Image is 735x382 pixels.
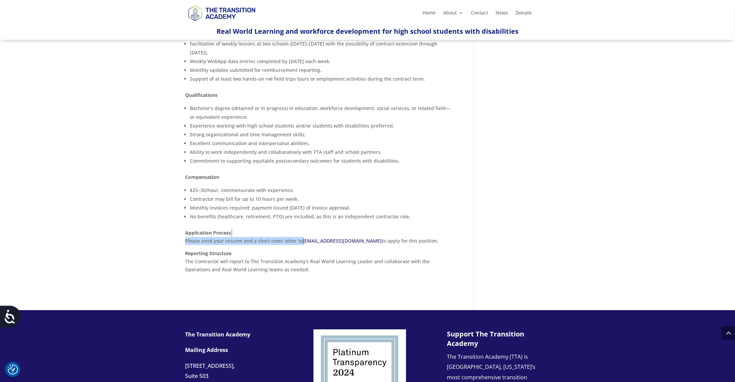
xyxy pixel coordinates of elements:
[185,92,218,98] strong: Qualifications
[185,1,258,25] img: TTA Brand_TTA Primary Logo_Horizontal_Light BG
[471,10,488,18] a: Contact
[217,27,518,36] span: Real World Learning and workforce development for high school students with disabilities
[190,212,454,221] li: No benefits (healthcare, retirement, PTO) are included, as this is an independent contractor role.
[185,331,250,338] strong: The Transition Academy
[190,157,454,165] li: Commitment to supporting equitable postsecondary outcomes for students with disabilities.
[185,229,231,236] strong: Application Process
[185,229,454,250] p: Please send your resume and a short cover letter to to apply for this position.
[190,75,454,83] li: Support of at least two hands-on rwl field trips tours or employment activities during the contra...
[185,371,293,381] div: Suite 503
[515,10,532,18] a: Donate
[190,195,454,203] li: Contractor may bill for up to 10 hours per week.
[190,66,454,75] li: Monthly updates submitted for reimbursement reporting.
[190,148,454,157] li: Ability to work independently and collaboratively with TTA staff and school partners.
[423,10,436,18] a: Home
[496,10,508,18] a: News
[8,364,18,375] button: Cookie Settings
[190,104,454,121] li: Bachelor’s degree (obtained or in progress) in education, workforce development, social services,...
[190,186,454,195] li: $25–30/hour, commensurate with experience.
[185,20,258,26] a: Logo-Noticias
[185,361,293,371] div: [STREET_ADDRESS],
[185,174,219,180] strong: Compensation
[185,249,454,273] p: The Contractor will report to The Transition Academy’s Real World Learning Leader and collaborate...
[443,10,463,18] a: About
[190,203,454,212] li: Monthly invoices required; payment issued [DATE] of invoice approval.
[303,238,382,244] a: [EMAIL_ADDRESS][DOMAIN_NAME]
[190,139,454,148] li: Excellent communication and interpersonal abilities.
[447,329,545,352] h3: Support The Transition Academy
[8,364,18,375] img: Revisit consent button
[185,250,231,256] strong: Reporting Structure
[190,130,454,139] li: Strong organizational and time management skills.
[190,39,454,57] li: Facilitation of weekly lessons at two schools ([DATE]–[DATE] with the possibility of contract ext...
[190,121,454,130] li: Experience working with high school students and/or students with disabilities preferred.
[190,57,454,66] li: Weekly WebApp data entries completed by [DATE] each week.
[185,346,228,354] strong: Mailing Address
